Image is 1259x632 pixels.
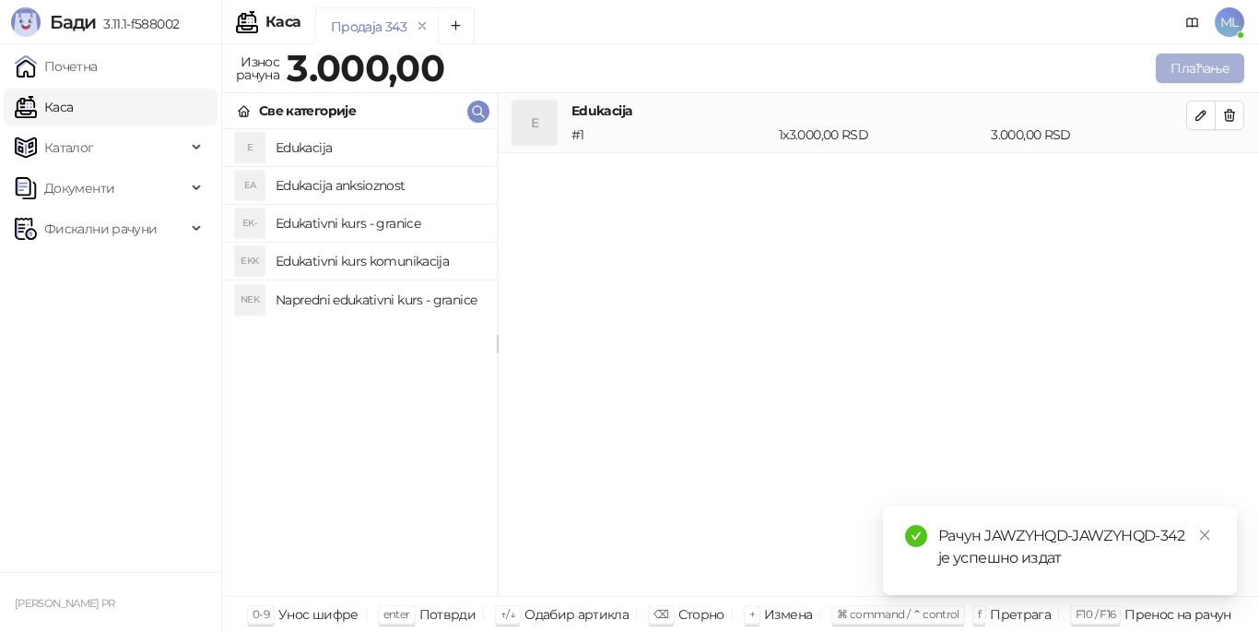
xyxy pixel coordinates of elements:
[276,285,482,315] h4: Napredni edukativni kurs - granice
[1076,607,1115,621] span: F10 / F16
[1215,7,1244,37] span: ML
[265,15,300,30] div: Каса
[276,246,482,276] h4: Edukativni kurs komunikacija
[1178,7,1207,37] a: Документација
[276,133,482,162] h4: Edukacija
[235,285,265,315] div: NEK
[15,597,115,610] small: [PERSON_NAME] PR
[235,133,265,162] div: E
[1198,529,1211,542] span: close
[410,18,434,34] button: remove
[978,607,981,621] span: f
[749,607,755,621] span: +
[276,209,482,238] h4: Edukativni kurs - granice
[44,129,94,166] span: Каталог
[775,125,987,145] div: 1 x 3.000,00 RSD
[253,607,269,621] span: 0-9
[276,171,482,200] h4: Edukacija anksioznost
[50,11,96,33] span: Бади
[1156,54,1244,83] button: Плаћање
[259,101,356,121] div: Све категорије
[524,602,629,626] div: Одабир артикла
[837,607,959,621] span: ⌘ command / ⌃ control
[438,7,475,44] button: Add tab
[419,602,477,626] div: Потврди
[987,125,1190,145] div: 3.000,00 RSD
[764,602,812,626] div: Измена
[571,101,1186,121] h4: Edukacija
[287,45,444,90] strong: 3.000,00
[905,525,927,547] span: check-circle
[1194,525,1215,545] a: Close
[11,7,41,37] img: Logo
[15,48,98,85] a: Почетна
[678,602,724,626] div: Сторно
[383,607,410,621] span: enter
[938,525,1215,569] div: Рачун JAWZYHQD-JAWZYHQD-342 је успешно издат
[235,171,265,200] div: EA
[568,125,775,145] div: # 1
[990,602,1051,626] div: Претрага
[512,101,557,145] div: E
[235,209,265,238] div: EK-
[1124,602,1230,626] div: Пренос на рачун
[96,16,179,32] span: 3.11.1-f588002
[222,129,497,596] div: grid
[235,246,265,276] div: EKK
[278,602,359,626] div: Унос шифре
[44,210,157,247] span: Фискални рачуни
[331,17,406,37] div: Продаја 343
[15,89,73,125] a: Каса
[653,607,668,621] span: ⌫
[44,170,114,207] span: Документи
[500,607,515,621] span: ↑/↓
[232,50,283,87] div: Износ рачуна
